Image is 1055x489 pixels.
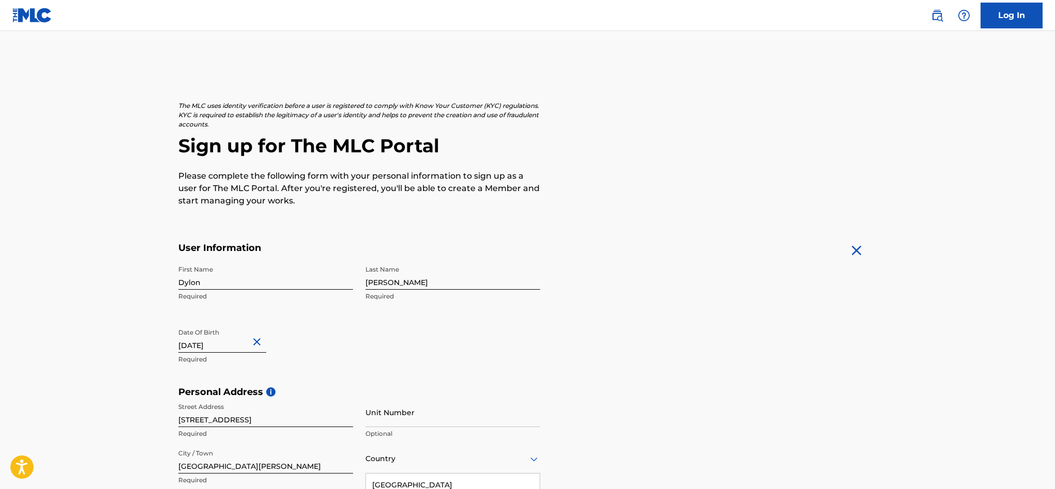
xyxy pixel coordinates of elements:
[958,9,970,22] img: help
[251,326,266,358] button: Close
[954,5,974,26] div: Help
[178,386,877,398] h5: Personal Address
[178,242,540,254] h5: User Information
[981,3,1043,28] a: Log In
[365,429,540,438] p: Optional
[178,170,540,207] p: Please complete the following form with your personal information to sign up as a user for The ML...
[178,476,353,485] p: Required
[266,387,276,397] span: i
[178,292,353,301] p: Required
[178,429,353,438] p: Required
[848,242,865,259] img: close
[365,292,540,301] p: Required
[12,8,52,23] img: MLC Logo
[178,101,540,129] p: The MLC uses identity verification before a user is registered to comply with Know Your Customer ...
[178,355,353,364] p: Required
[927,5,947,26] a: Public Search
[178,134,877,157] h2: Sign up for The MLC Portal
[931,9,943,22] img: search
